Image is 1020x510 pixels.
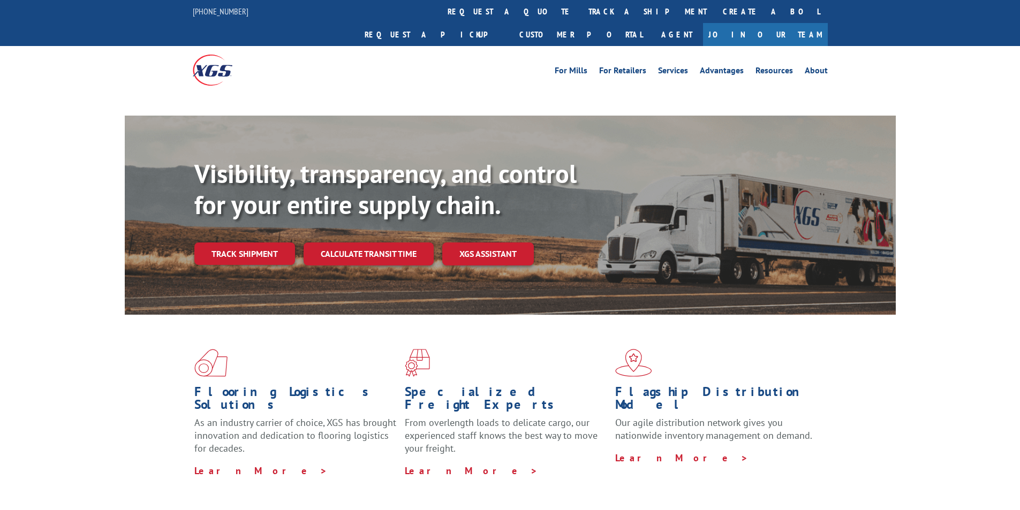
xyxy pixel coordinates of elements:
span: As an industry carrier of choice, XGS has brought innovation and dedication to flooring logistics... [194,416,396,454]
a: Join Our Team [703,23,828,46]
h1: Flooring Logistics Solutions [194,385,397,416]
a: Learn More > [405,465,538,477]
img: xgs-icon-total-supply-chain-intelligence-red [194,349,228,377]
a: Calculate transit time [304,242,434,265]
a: For Retailers [599,66,646,78]
h1: Flagship Distribution Model [615,385,818,416]
a: For Mills [555,66,587,78]
a: [PHONE_NUMBER] [193,6,248,17]
a: About [805,66,828,78]
a: Track shipment [194,242,295,265]
p: From overlength loads to delicate cargo, our experienced staff knows the best way to move your fr... [405,416,607,464]
img: xgs-icon-flagship-distribution-model-red [615,349,652,377]
a: Learn More > [194,465,328,477]
span: Our agile distribution network gives you nationwide inventory management on demand. [615,416,812,442]
a: Advantages [700,66,744,78]
a: Resources [755,66,793,78]
a: Agent [651,23,703,46]
b: Visibility, transparency, and control for your entire supply chain. [194,157,577,221]
a: Request a pickup [357,23,511,46]
a: Learn More > [615,452,749,464]
a: XGS ASSISTANT [442,242,534,265]
img: xgs-icon-focused-on-flooring-red [405,349,430,377]
a: Services [658,66,688,78]
h1: Specialized Freight Experts [405,385,607,416]
a: Customer Portal [511,23,651,46]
